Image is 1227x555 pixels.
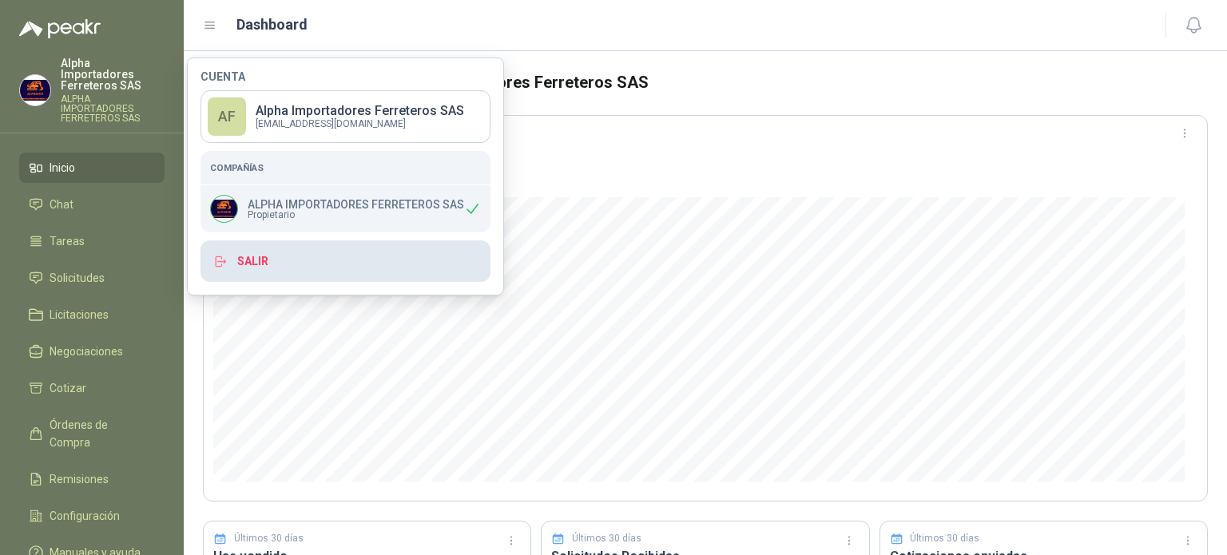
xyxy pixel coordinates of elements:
[256,119,464,129] p: [EMAIL_ADDRESS][DOMAIN_NAME]
[50,343,123,360] span: Negociaciones
[910,531,979,546] p: Últimos 30 días
[213,146,1197,165] h3: Estado de las Solicitudes Recibidas
[50,379,86,397] span: Cotizar
[61,94,165,123] p: ALPHA IMPORTADORES FERRETEROS SAS
[50,306,109,323] span: Licitaciones
[50,416,149,451] span: Órdenes de Compra
[50,232,85,250] span: Tareas
[50,269,105,287] span: Solicitudes
[248,199,464,210] p: ALPHA IMPORTADORES FERRETEROS SAS
[50,196,73,213] span: Chat
[50,159,75,176] span: Inicio
[201,71,490,82] h4: Cuenta
[201,90,490,143] a: AFAlpha Importadores Ferreteros SAS[EMAIL_ADDRESS][DOMAIN_NAME]
[201,185,490,232] div: Company LogoALPHA IMPORTADORES FERRETEROS SASPropietario
[228,70,1208,95] h3: Bienvenido de nuevo Alpha Importadores Ferreteros SAS
[61,57,165,91] p: Alpha Importadores Ferreteros SAS
[248,210,464,220] span: Propietario
[256,105,464,117] p: Alpha Importadores Ferreteros SAS
[19,189,165,220] a: Chat
[19,410,165,458] a: Órdenes de Compra
[50,507,120,525] span: Configuración
[19,373,165,403] a: Cotizar
[572,531,641,546] p: Últimos 30 días
[234,531,304,546] p: Últimos 30 días
[20,75,50,105] img: Company Logo
[19,299,165,330] a: Licitaciones
[201,240,490,282] button: Salir
[19,153,165,183] a: Inicio
[19,226,165,256] a: Tareas
[236,14,308,36] h1: Dashboard
[19,464,165,494] a: Remisiones
[210,161,481,175] h5: Compañías
[211,196,237,222] img: Company Logo
[208,97,246,136] div: AF
[19,19,101,38] img: Logo peakr
[50,470,109,488] span: Remisiones
[19,336,165,367] a: Negociaciones
[19,263,165,293] a: Solicitudes
[19,501,165,531] a: Configuración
